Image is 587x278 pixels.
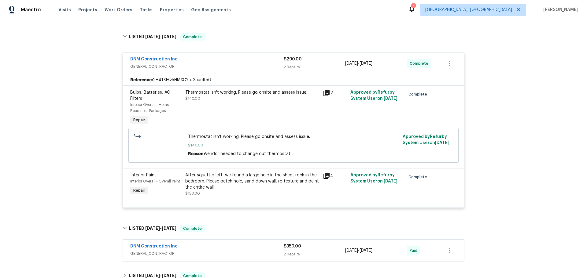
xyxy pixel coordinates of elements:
span: Repair [131,187,148,193]
span: [DATE] [345,61,358,66]
span: - [345,60,372,67]
span: $150.00 [185,192,200,195]
div: LISTED [DATE]-[DATE]Complete [121,27,466,47]
span: Approved by Refurby System User on [403,135,449,145]
b: Reference: [130,77,153,83]
span: Repair [131,117,148,123]
span: GENERAL_CONTRACTOR [130,63,284,70]
span: - [345,247,372,254]
span: Paid [410,247,420,254]
span: Bulbs, Batteries, AC Filters [130,90,170,101]
span: Tasks [140,8,153,12]
span: [PERSON_NAME] [541,7,578,13]
span: Work Orders [105,7,132,13]
div: Thermostat isn't working. Please go onsite and assess issue. [185,89,319,96]
span: Reason: [188,152,205,156]
div: 2 [323,89,347,97]
a: DNM Construction Inc [130,57,178,61]
span: Interior Paint [130,173,156,177]
span: GENERAL_CONTRACTOR [130,251,284,257]
span: [DATE] [360,248,372,253]
div: 2 Repairs [284,251,345,257]
span: Approved by Refurby System User on [350,173,397,183]
span: Visits [58,7,71,13]
div: 4 [323,172,347,179]
span: [DATE] [384,179,397,183]
span: - [145,34,176,39]
span: - [145,226,176,230]
span: Vendor needed to change out thermostat [205,152,290,156]
span: Interior Overall - Overall Paint [130,179,180,183]
h6: LISTED [129,225,176,232]
span: [DATE] [435,141,449,145]
div: LISTED [DATE]-[DATE]Complete [121,219,466,238]
span: [GEOGRAPHIC_DATA], [GEOGRAPHIC_DATA] [425,7,512,13]
span: Approved by Refurby System User on [350,90,397,101]
span: [DATE] [384,96,397,101]
a: DNM Construction Inc [130,244,178,248]
div: 2 Repairs [284,64,345,70]
div: After squatter left, we found a large hole in the sheet rock in the bedroom. Please patch hole, s... [185,172,319,190]
span: Thermostat isn't working. Please go onsite and assess issue. [188,134,399,140]
span: Complete [408,174,430,180]
span: [DATE] [360,61,372,66]
span: $290.00 [284,57,302,61]
span: Projects [78,7,97,13]
span: [DATE] [345,248,358,253]
span: Properties [160,7,184,13]
span: [DATE] [145,226,160,230]
span: [DATE] [162,34,176,39]
span: - [145,273,176,278]
span: Complete [408,91,430,97]
h6: LISTED [129,33,176,41]
span: [DATE] [145,34,160,39]
span: Complete [181,34,204,40]
span: [DATE] [162,226,176,230]
span: Geo Assignments [191,7,231,13]
span: Complete [410,60,431,67]
span: $140.00 [185,97,200,100]
span: [DATE] [162,273,176,278]
div: 2 [411,4,415,10]
span: Complete [181,226,204,232]
span: [DATE] [145,273,160,278]
span: $140.00 [188,142,399,148]
span: Interior Overall - Home Readiness Packages [130,103,169,113]
div: 2H41XFQ5HMXCY-d2aaeff56 [123,74,464,85]
span: Maestro [21,7,41,13]
span: $350.00 [284,244,301,248]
